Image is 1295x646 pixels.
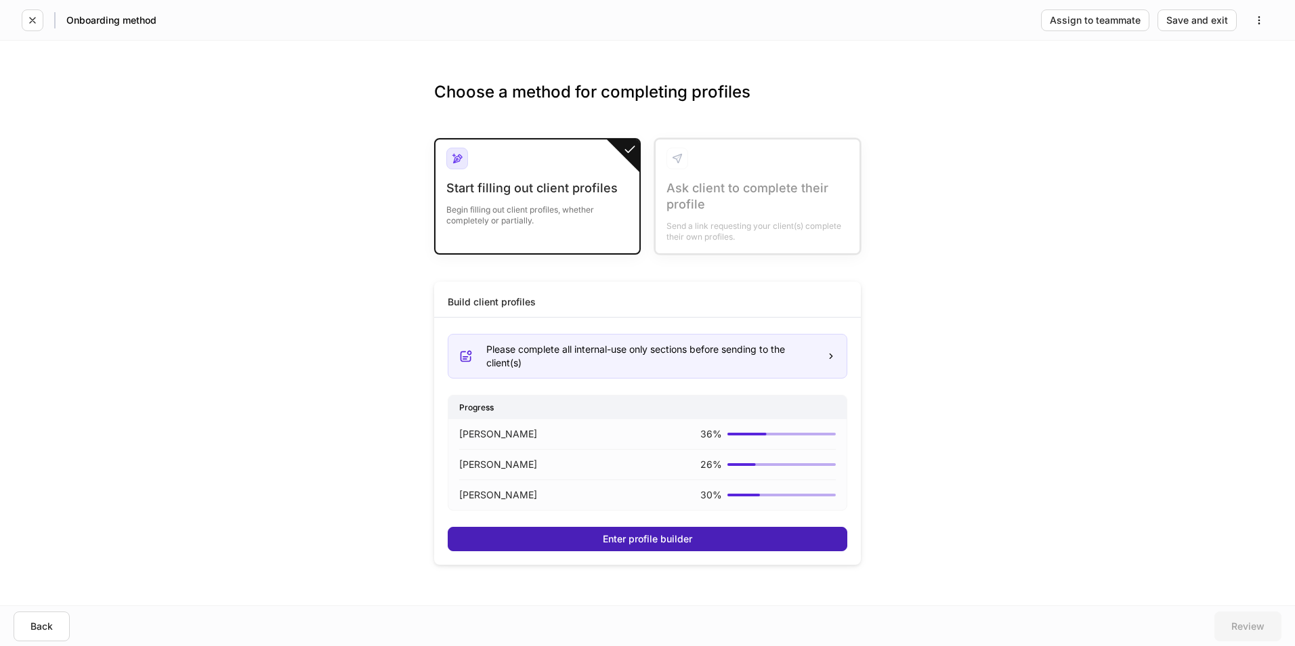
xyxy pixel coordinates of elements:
[486,343,815,370] div: Please complete all internal-use only sections before sending to the client(s)
[459,458,537,471] p: [PERSON_NAME]
[446,196,629,226] div: Begin filling out client profiles, whether completely or partially.
[459,427,537,441] p: [PERSON_NAME]
[1050,16,1141,25] div: Assign to teammate
[700,488,722,502] p: 30 %
[66,14,156,27] h5: Onboarding method
[459,488,537,502] p: [PERSON_NAME]
[700,427,722,441] p: 36 %
[700,458,722,471] p: 26 %
[1158,9,1237,31] button: Save and exit
[448,527,847,551] button: Enter profile builder
[14,611,70,641] button: Back
[446,180,629,196] div: Start filling out client profiles
[1166,16,1228,25] div: Save and exit
[603,534,692,544] div: Enter profile builder
[434,81,861,125] h3: Choose a method for completing profiles
[30,622,53,631] div: Back
[448,395,847,419] div: Progress
[448,295,536,309] div: Build client profiles
[1041,9,1149,31] button: Assign to teammate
